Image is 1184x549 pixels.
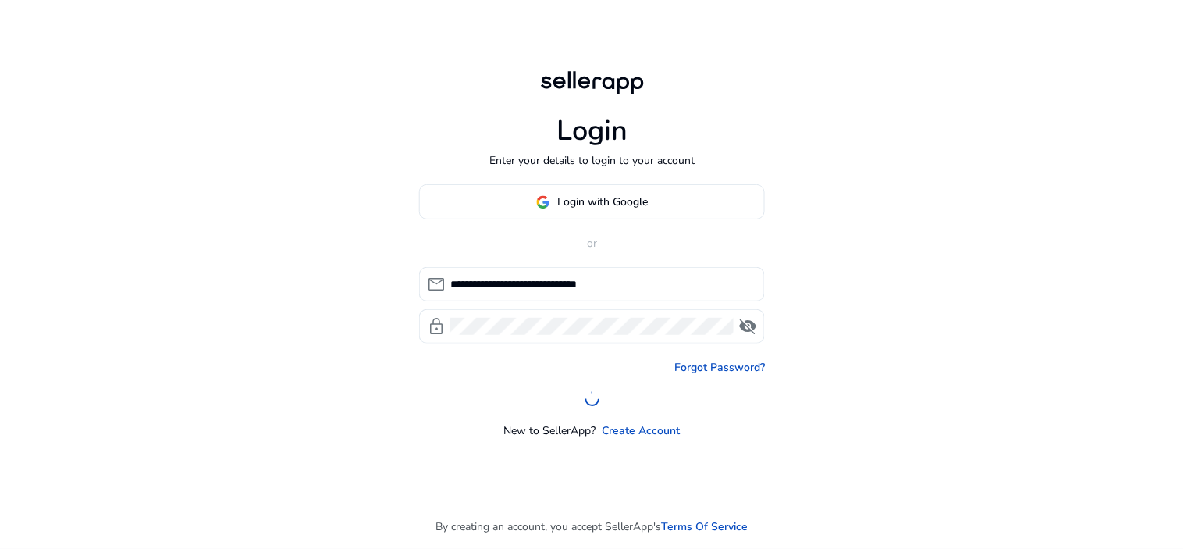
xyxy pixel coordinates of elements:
p: New to SellerApp? [504,422,596,439]
p: Enter your details to login to your account [489,152,695,169]
a: Forgot Password? [674,359,765,376]
span: lock [427,317,446,336]
a: Create Account [603,422,681,439]
span: mail [427,275,446,294]
img: google-logo.svg [536,195,550,209]
h1: Login [556,114,628,148]
a: Terms Of Service [662,519,748,535]
span: Login with Google [558,194,649,210]
button: Login with Google [419,184,765,219]
p: or [419,235,765,251]
span: visibility_off [738,317,757,336]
